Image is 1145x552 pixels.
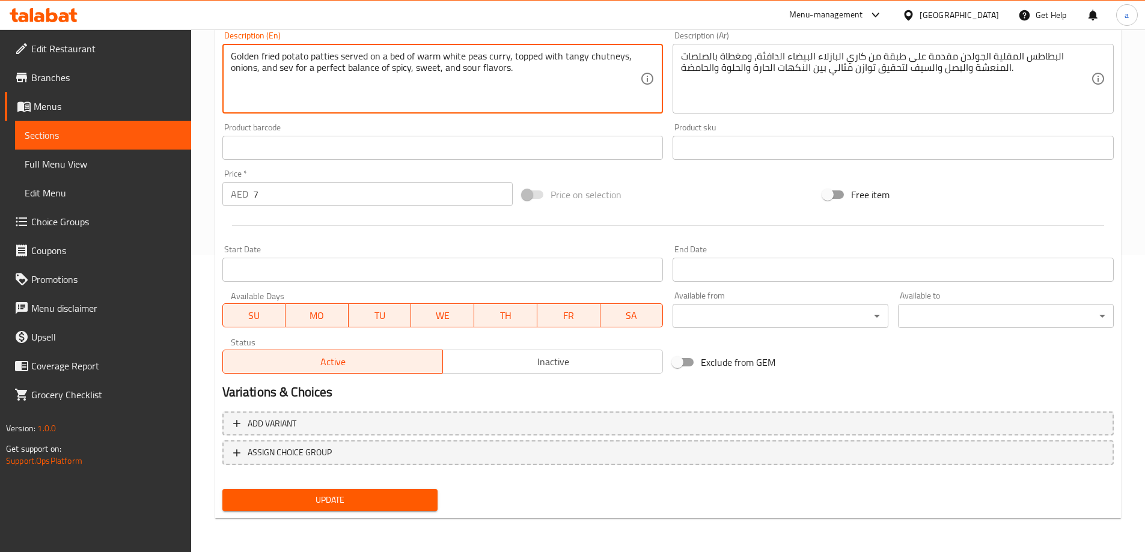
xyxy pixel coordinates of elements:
[232,493,429,508] span: Update
[222,383,1114,401] h2: Variations & Choices
[5,351,191,380] a: Coverage Report
[5,236,191,265] a: Coupons
[5,294,191,323] a: Menu disclaimer
[448,353,658,371] span: Inactive
[31,387,182,402] span: Grocery Checklist
[416,307,469,324] span: WE
[248,445,332,460] span: ASSIGN CHOICE GROUP
[600,303,664,327] button: SA
[5,34,191,63] a: Edit Restaurant
[31,70,182,85] span: Branches
[542,307,596,324] span: FR
[248,416,296,431] span: Add variant
[898,304,1114,328] div: ​
[5,92,191,121] a: Menus
[15,121,191,150] a: Sections
[222,489,438,511] button: Update
[285,303,349,327] button: MO
[537,303,600,327] button: FR
[228,307,281,324] span: SU
[231,50,641,108] textarea: Golden fried potato patties served on a bed of warm white peas curry, topped with tangy chutneys,...
[551,187,621,202] span: Price on selection
[25,157,182,171] span: Full Menu View
[31,301,182,315] span: Menu disclaimer
[5,265,191,294] a: Promotions
[31,359,182,373] span: Coverage Report
[442,350,663,374] button: Inactive
[31,41,182,56] span: Edit Restaurant
[673,304,888,328] div: ​
[37,420,56,436] span: 1.0.0
[411,303,474,327] button: WE
[353,307,407,324] span: TU
[228,353,438,371] span: Active
[31,243,182,258] span: Coupons
[290,307,344,324] span: MO
[31,214,182,229] span: Choice Groups
[701,355,775,369] span: Exclude from GEM
[5,63,191,92] a: Branches
[25,186,182,200] span: Edit Menu
[681,50,1091,108] textarea: البطاطس المقلية الجولدن مقدمة على طبقة من كاري البازلاء البيضاء الدافئة، ومغطاة بالصلصات المنعشة ...
[6,453,82,469] a: Support.OpsPlatform
[222,440,1114,465] button: ASSIGN CHOICE GROUP
[474,303,537,327] button: TH
[253,182,513,206] input: Please enter price
[25,128,182,142] span: Sections
[1125,8,1129,22] span: a
[15,178,191,207] a: Edit Menu
[34,99,182,114] span: Menus
[6,420,35,436] span: Version:
[222,303,286,327] button: SU
[5,323,191,351] a: Upsell
[789,8,863,22] div: Menu-management
[5,380,191,409] a: Grocery Checklist
[920,8,999,22] div: [GEOGRAPHIC_DATA]
[222,136,664,160] input: Please enter product barcode
[851,187,890,202] span: Free item
[222,411,1114,436] button: Add variant
[605,307,659,324] span: SA
[5,207,191,236] a: Choice Groups
[31,272,182,287] span: Promotions
[479,307,533,324] span: TH
[6,441,61,456] span: Get support on:
[15,150,191,178] a: Full Menu View
[222,350,443,374] button: Active
[231,187,248,201] p: AED
[31,330,182,344] span: Upsell
[349,303,412,327] button: TU
[673,136,1114,160] input: Please enter product sku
